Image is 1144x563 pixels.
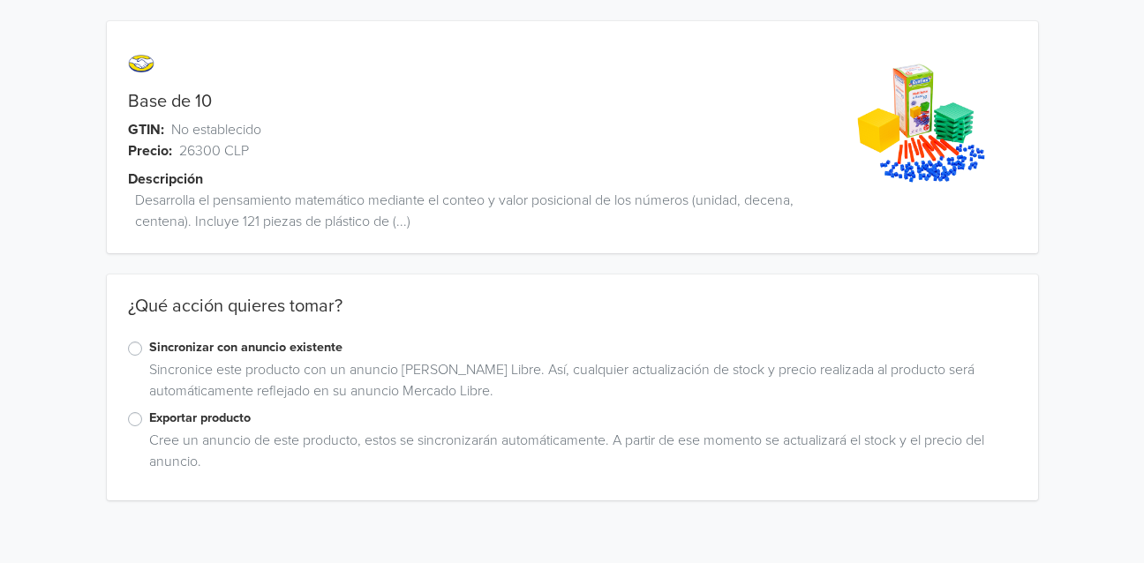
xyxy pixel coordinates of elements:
[142,430,1017,479] div: Cree un anuncio de este producto, estos se sincronizarán automáticamente. A partir de ese momento...
[149,409,1017,428] label: Exportar producto
[854,56,988,190] img: product_image
[128,91,212,112] a: Base de 10
[142,359,1017,409] div: Sincronice este producto con un anuncio [PERSON_NAME] Libre. Así, cualquier actualización de stoc...
[179,140,249,161] span: 26300 CLP
[128,119,164,140] span: GTIN:
[171,119,261,140] span: No establecido
[128,169,203,190] span: Descripción
[135,190,826,232] span: Desarrolla el pensamiento matemático mediante el conteo y valor posicional de los números (unidad...
[149,338,1017,357] label: Sincronizar con anuncio existente
[128,140,172,161] span: Precio:
[107,296,1038,338] div: ¿Qué acción quieres tomar?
